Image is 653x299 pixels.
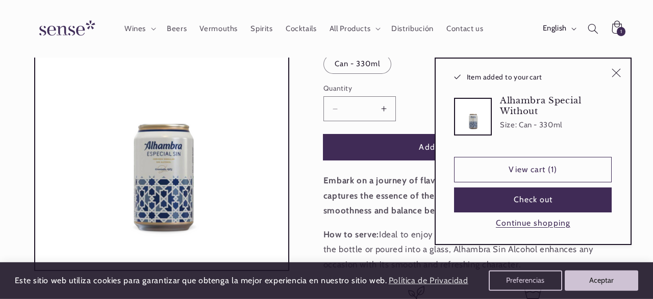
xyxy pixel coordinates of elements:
[620,27,622,36] span: 1
[440,17,490,40] a: Contact us
[323,175,605,215] strong: Embark on a journey of flavour with Alhambra Sin Alcohol, a beer that captures the essence of the...
[323,55,392,74] label: Can - 330ml
[500,120,517,129] dt: Size:
[286,24,317,34] span: Cocktails
[27,14,104,43] img: Sense
[565,270,638,291] button: Aceptar
[454,157,612,182] a: View cart (1)
[27,16,297,271] media-gallery: Gallery Viewer
[160,17,193,40] a: Beers
[323,83,559,93] label: Quantity
[323,229,379,239] strong: How to serve:
[385,17,440,40] a: Distribución
[454,187,612,212] button: Check out
[387,272,469,290] a: Política de Privacidad (opens in a new tab)
[493,218,573,229] button: Continue shopping
[124,24,146,34] span: Wines
[581,17,605,40] summary: Search
[454,72,604,82] h2: Item added to your cart
[167,24,187,34] span: Beers
[446,24,483,34] span: Contact us
[605,61,628,85] button: Close
[543,23,567,35] span: English
[193,17,244,40] a: Vermouths
[244,17,280,40] a: Spirits
[23,10,108,47] a: Sense
[118,17,160,40] summary: Wines
[489,270,562,291] button: Preferencias
[323,227,626,273] p: Ideal to enjoy chilled, between 6-8°C. Whether straight from the bottle or poured into a glass, A...
[279,17,323,40] a: Cocktails
[199,24,238,34] span: Vermouths
[323,17,385,40] summary: All Products
[323,134,559,159] button: Add to cart
[15,276,387,285] span: Este sitio web utiliza cookies para garantizar que obtenga la mejor experiencia en nuestro sitio ...
[435,58,632,245] div: Item added to your cart
[391,24,434,34] span: Distribución
[519,120,562,129] dd: Can - 330ml
[250,24,272,34] span: Spirits
[330,24,371,34] span: All Products
[536,18,581,39] button: English
[500,95,612,117] h3: Alhambra Special Without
